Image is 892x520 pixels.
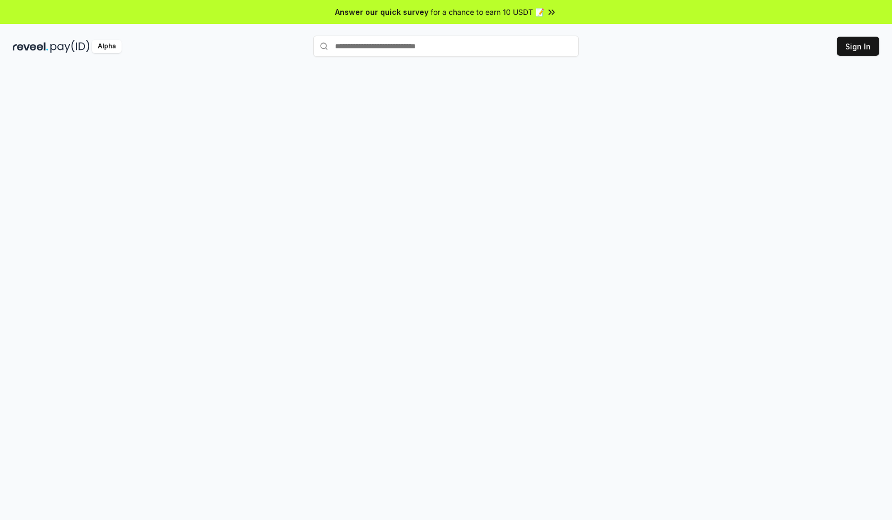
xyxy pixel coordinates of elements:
[837,37,879,56] button: Sign In
[335,6,428,18] span: Answer our quick survey
[92,40,122,53] div: Alpha
[431,6,544,18] span: for a chance to earn 10 USDT 📝
[50,40,90,53] img: pay_id
[13,40,48,53] img: reveel_dark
